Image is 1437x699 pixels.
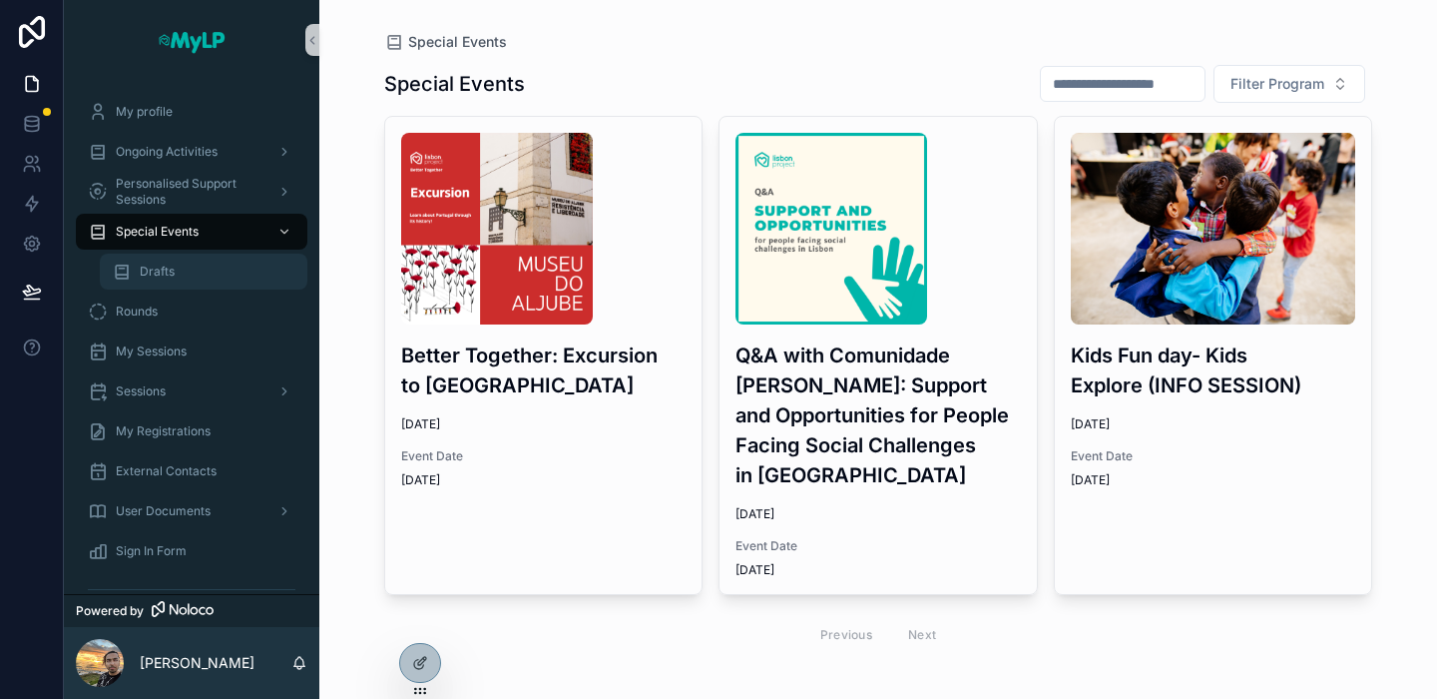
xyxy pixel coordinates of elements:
span: My profile [116,104,173,120]
a: My profile [76,94,307,130]
img: My-LP.png [401,133,593,325]
a: Sign In Form [76,533,307,569]
span: Rounds [116,304,158,320]
span: [DATE] [401,472,687,488]
a: Ongoing Activities [76,134,307,170]
span: Personalised Support Sessions [116,176,261,208]
span: Event Date [401,448,687,464]
img: App logo [157,24,227,56]
span: Powered by [76,603,144,619]
a: Lisbon-Project_Xmas_23-(44-of-82).jpgKids Fun day- Kids Explore (INFO SESSION)[DATE]Event Date[DATE] [1054,116,1373,595]
span: User Documents [116,503,211,519]
div: scrollable content [64,80,319,594]
h1: Special Events [384,70,525,98]
a: My Sessions [76,334,307,369]
span: [DATE] [1071,416,1356,432]
a: Special Events [384,32,507,52]
p: [PERSON_NAME] [140,653,254,673]
span: Special Events [116,224,199,240]
span: [DATE] [735,562,1021,578]
a: Poster-(15).pngQ&A with Comunidade [PERSON_NAME]: Support and Opportunities for People Facing Soc... [718,116,1038,595]
span: [DATE] [401,416,687,432]
h3: Kids Fun day- Kids Explore (INFO SESSION) [1071,341,1356,400]
span: Sign In Form [116,543,187,559]
a: External Contacts [76,453,307,489]
h3: Q&A with Comunidade [PERSON_NAME]: Support and Opportunities for People Facing Social Challenges ... [735,341,1021,490]
span: Event Date [1071,448,1356,464]
span: Ongoing Activities [116,144,218,160]
a: Powered by [64,594,319,627]
span: [DATE] [1071,472,1356,488]
span: My Sessions [116,344,187,359]
span: External Contacts [116,463,217,479]
span: [DATE] [735,506,1021,522]
a: Personalised Support Sessions [76,174,307,210]
span: Special Events [408,32,507,52]
span: Sessions [116,383,166,399]
a: User Documents [76,493,307,529]
a: Drafts [100,254,307,290]
span: Event Date [735,538,1021,554]
span: Filter Program [1230,74,1324,94]
span: My Registrations [116,423,211,439]
img: Poster-(15).png [735,133,927,325]
img: Lisbon-Project_Xmas_23-(44-of-82).jpg [1071,133,1356,325]
a: My-LP.pngBetter Together: Excursion to [GEOGRAPHIC_DATA][DATE]Event Date[DATE] [384,116,704,595]
span: Drafts [140,264,175,280]
button: Select Button [1213,65,1365,103]
a: Rounds [76,294,307,330]
h3: Better Together: Excursion to [GEOGRAPHIC_DATA] [401,341,687,400]
a: Sessions [76,373,307,409]
a: My Registrations [76,413,307,449]
a: Special Events [76,214,307,250]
